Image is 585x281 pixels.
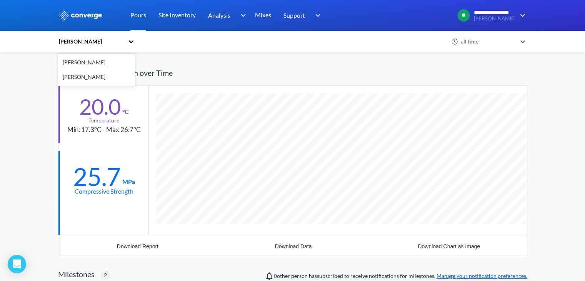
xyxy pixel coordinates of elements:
div: Compressive Strength [75,186,133,196]
div: Temperature & Strength over Time [58,61,527,85]
div: 25.7 [73,167,121,186]
div: Download Data [275,243,312,249]
div: [PERSON_NAME] [58,70,135,84]
button: Download Data [215,237,371,256]
span: 0 other [274,273,290,279]
img: notifications-icon.svg [265,271,274,281]
div: [PERSON_NAME] [58,37,124,46]
div: Open Intercom Messenger [8,255,26,273]
div: Download Chart as Image [418,243,480,249]
div: Min: 17.3°C - Max 26.7°C [67,125,141,135]
h2: Milestones [58,269,95,279]
button: Download Chart as Image [371,237,527,256]
span: Support [283,10,305,20]
span: 2 [104,271,107,279]
div: Temperature [88,116,119,125]
button: Download Report [60,237,216,256]
img: downArrow.svg [235,11,248,20]
img: icon-clock.svg [451,38,458,45]
img: logo_ewhite.svg [58,10,103,20]
span: person has subscribed to receive notifications for milestones. [274,272,527,280]
div: 20.0 [79,97,121,116]
span: [PERSON_NAME] [474,16,515,22]
span: Analysis [208,10,230,20]
div: Download Report [117,243,158,249]
div: all time [459,37,517,46]
a: Manage your notification preferences. [437,273,527,279]
img: downArrow.svg [310,11,323,20]
img: downArrow.svg [515,11,527,20]
div: [PERSON_NAME] [58,55,135,70]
